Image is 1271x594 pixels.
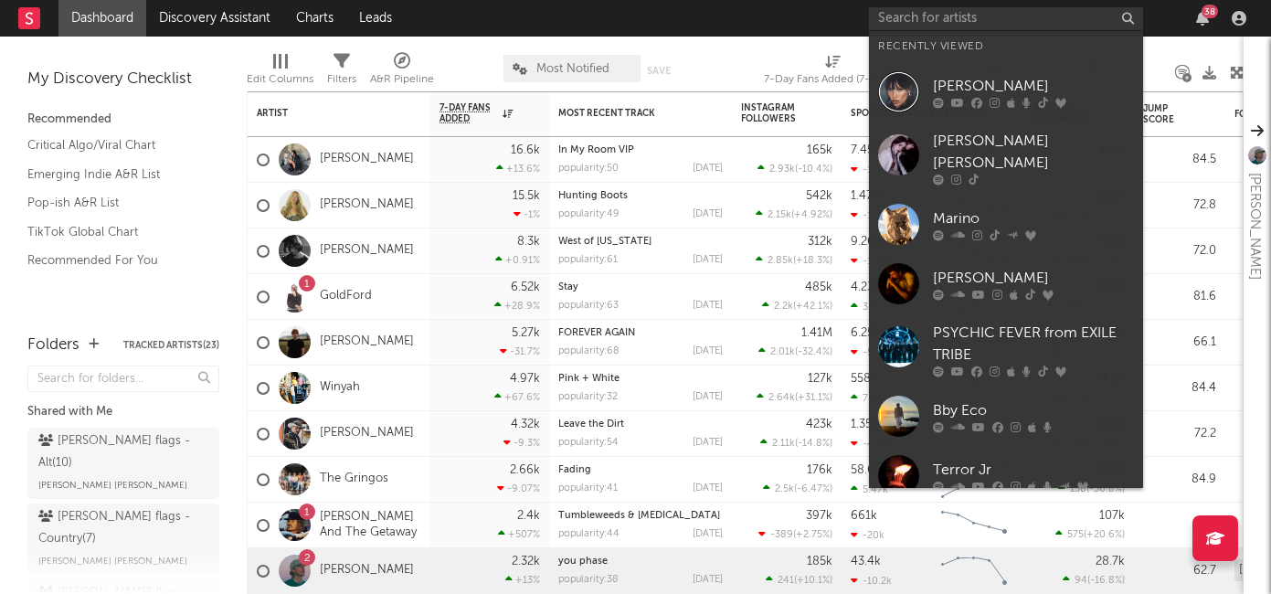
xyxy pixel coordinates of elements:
div: 325k [851,301,884,313]
a: Fading [558,465,591,475]
div: ( ) [760,437,832,449]
div: 6.52k [511,281,540,293]
div: popularity: 32 [558,392,618,402]
div: -31.7 % [500,345,540,357]
div: Shared with Me [27,401,219,423]
div: 72.8 [1143,195,1216,217]
div: 66.1 [1143,332,1216,354]
span: 2.93k [769,164,795,175]
div: Instagram Followers [741,102,805,124]
div: 5.27k [512,327,540,339]
button: Tracked Artists(23) [123,341,219,350]
div: Artist [257,108,394,119]
span: 158 [1070,484,1086,494]
a: [PERSON_NAME] [320,152,414,167]
div: popularity: 44 [558,529,620,539]
div: [DATE] [693,164,723,174]
span: 2.11k [772,439,795,449]
span: 7-Day Fans Added [440,102,498,124]
a: In My Room VIP [558,145,634,155]
a: West of [US_STATE] [558,237,651,247]
div: popularity: 68 [558,346,620,356]
span: +2.75 % [796,530,830,540]
span: -389 [770,530,793,540]
input: Search for folders... [27,366,219,392]
div: Tumbleweeds & Nicotine [558,511,723,521]
span: 241 [778,576,794,586]
a: Pop-ish A&R List [27,193,201,213]
div: Leave the Dirt [558,419,723,430]
div: [PERSON_NAME] [PERSON_NAME] [933,131,1134,175]
a: PSYCHIC FEVER from EXILE TRIBE [869,313,1143,387]
a: you phase [558,557,608,567]
div: In My Room VIP [558,145,723,155]
span: 575 [1067,530,1084,540]
a: Bby Eco [869,387,1143,446]
div: 165k [807,144,832,156]
div: popularity: 41 [558,483,618,493]
div: Filters [327,69,356,90]
div: ( ) [1063,574,1125,586]
a: Winyah [320,380,360,396]
div: Filters [327,46,356,99]
div: 2.66k [510,464,540,476]
a: Tumbleweeds & [MEDICAL_DATA] [558,511,720,521]
div: popularity: 54 [558,438,619,448]
div: West of Ohio [558,237,723,247]
div: +507 % [498,528,540,540]
div: 2.4k [517,510,540,522]
div: -11.5k [851,209,890,221]
div: 6.25M [851,327,884,339]
div: popularity: 63 [558,301,619,311]
a: [PERSON_NAME] [PERSON_NAME] [869,122,1143,195]
button: 38 [1196,11,1209,26]
div: -20k [851,529,884,541]
span: 94 [1075,576,1087,586]
div: [DATE] [693,529,723,539]
div: Edit Columns [247,69,313,90]
div: 107k [1099,510,1125,522]
div: ( ) [757,163,832,175]
div: ( ) [1058,483,1125,494]
a: [PERSON_NAME] flags - Country(7)[PERSON_NAME] [PERSON_NAME] [27,504,219,575]
div: -51.6k [851,346,892,358]
div: 62.7 [1143,560,1216,582]
a: Emerging Indie A&R List [27,164,201,185]
div: 661k [851,510,877,522]
a: Pink + White [558,374,620,384]
div: 1.41M [801,327,832,339]
div: Terror Jr [933,459,1134,481]
div: 38 [1202,5,1218,18]
input: Search for artists [869,7,1143,30]
div: ( ) [756,254,832,266]
div: 423k [806,419,832,430]
div: [DATE] [693,346,723,356]
div: Marino [933,207,1134,229]
a: [PERSON_NAME] flags - Alt(10)[PERSON_NAME] [PERSON_NAME] [27,428,219,499]
div: 81.6 [1143,286,1216,308]
div: ( ) [1055,528,1125,540]
div: 312k [808,236,832,248]
div: popularity: 49 [558,209,620,219]
div: 72.0 [1143,240,1216,262]
div: FOREVER AGAIN [558,328,723,338]
div: 542k [806,190,832,202]
a: TikTok Global Chart [27,222,201,242]
span: +31.1 % [798,393,830,403]
span: +20.6 % [1086,530,1122,540]
div: [DATE] [693,392,723,402]
span: +10.1 % [797,576,830,586]
div: +28.9 % [494,300,540,312]
div: [PERSON_NAME] [933,267,1134,289]
div: ( ) [766,574,832,586]
div: 485k [805,281,832,293]
a: [PERSON_NAME] [320,426,414,441]
div: A&R Pipeline [370,69,434,90]
div: 1.35M [851,419,882,430]
div: you phase [558,557,723,567]
span: 2.01k [770,347,795,357]
div: ( ) [762,300,832,312]
svg: Chart title [933,503,1015,548]
div: -1.66M [851,164,895,175]
a: [PERSON_NAME] [869,62,1143,122]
